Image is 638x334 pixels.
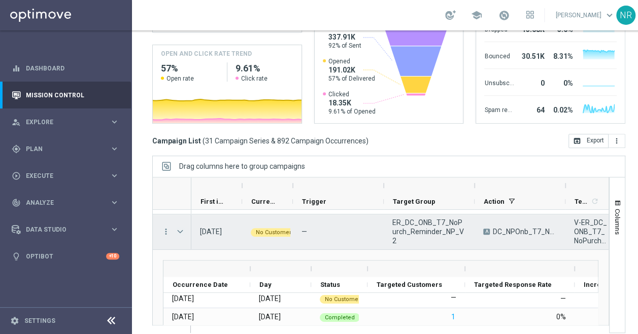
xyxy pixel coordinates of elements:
[26,55,119,82] a: Dashboard
[251,198,276,205] span: Current Status
[236,62,293,75] h2: 9.61%
[591,197,599,205] i: refresh
[12,55,119,82] div: Dashboard
[518,47,544,63] div: 30.51K
[12,118,21,127] i: person_search
[110,117,119,127] i: keyboard_arrow_right
[256,229,294,236] span: No Customers
[12,198,21,207] i: track_changes
[483,229,490,235] span: A
[493,227,557,236] span: DC_NPOnb_T7_NoPurch
[556,312,566,321] div: 0%
[325,296,363,303] span: No Customers
[573,137,581,145] i: open_in_browser
[320,281,340,288] span: Status
[11,145,120,153] div: gps_fixed Plan keyboard_arrow_right
[377,281,442,288] span: Targeted Customers
[574,218,608,245] span: V-ER_DC_ONB_T7_NoPurch_Reminder_NP
[179,162,305,170] div: Row Groups
[179,162,305,170] span: Drag columns here to group campaigns
[26,146,110,152] span: Plan
[110,198,119,207] i: keyboard_arrow_right
[205,136,366,145] span: 31 Campaign Series & 892 Campaign Occurrences
[161,62,219,75] h2: 57%
[110,171,119,180] i: keyboard_arrow_right
[200,227,222,236] div: 17 Jul 2025, Thursday
[451,293,456,302] label: —
[328,32,361,42] span: 337.91K
[173,281,228,288] span: Occurrence Date
[26,173,110,179] span: Execute
[589,196,599,207] span: Calculate column
[26,82,119,108] a: Mission Control
[555,8,616,23] a: [PERSON_NAME]keyboard_arrow_down
[474,281,552,288] span: Targeted Response Rate
[12,64,21,73] i: equalizer
[328,57,375,65] span: Opened
[251,227,299,237] colored-tag: No Customers
[320,312,360,322] colored-tag: Completed
[328,98,376,107] span: 18.35K
[12,82,119,108] div: Mission Control
[11,64,120,72] button: equalizer Dashboard
[609,134,625,148] button: more_vert
[11,252,120,261] button: lightbulb Optibot +10
[484,101,514,117] div: Spam reported
[12,225,110,234] div: Data Studio
[10,316,19,325] i: settings
[172,294,194,303] div: 19 Jul 2025
[328,90,376,98] span: Clicked
[548,47,573,63] div: 8.31%
[152,136,368,145] h3: Campaign List
[328,107,376,116] span: 9.61% of Opened
[26,200,110,206] span: Analyze
[518,74,544,90] div: 0
[26,243,106,270] a: Optibot
[328,65,375,75] span: 191.02K
[12,243,119,270] div: Optibot
[614,209,622,235] span: Columns
[484,74,514,90] div: Unsubscribed
[11,172,120,180] button: play_circle_outline Execute keyboard_arrow_right
[613,137,621,145] i: more_vert
[203,136,205,145] span: (
[24,318,55,324] a: Settings
[259,294,281,303] div: Saturday
[575,198,589,205] span: Templates
[325,314,355,321] span: Completed
[484,198,505,205] span: Action
[604,10,615,21] span: keyboard_arrow_down
[26,227,110,233] span: Data Studio
[12,118,110,127] div: Explore
[392,218,466,245] span: ER_DC_ONB_T7_NoPurch_Reminder_NP_V2
[302,198,326,205] span: Trigger
[320,294,368,304] colored-tag: No Customers
[110,225,119,234] i: keyboard_arrow_right
[366,136,368,145] span: )
[616,6,635,25] div: NR
[12,171,21,180] i: play_circle_outline
[568,134,609,148] button: open_in_browser Export
[301,228,307,236] span: —
[153,214,191,250] div: Press SPACE to select this row.
[471,10,482,21] span: school
[393,198,435,205] span: Target Group
[11,226,120,234] button: Data Studio keyboard_arrow_right
[172,312,194,321] div: 20 Jul 2025
[259,281,272,288] span: Day
[11,91,120,99] button: Mission Control
[12,171,110,180] div: Execute
[12,144,110,154] div: Plan
[200,198,225,205] span: First in Range
[328,75,375,83] span: 57% of Delivered
[161,49,252,58] h4: OPEN AND CLICK RATE TREND
[11,199,120,207] button: track_changes Analyze keyboard_arrow_right
[161,227,171,236] button: more_vert
[548,101,573,117] div: 0.02%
